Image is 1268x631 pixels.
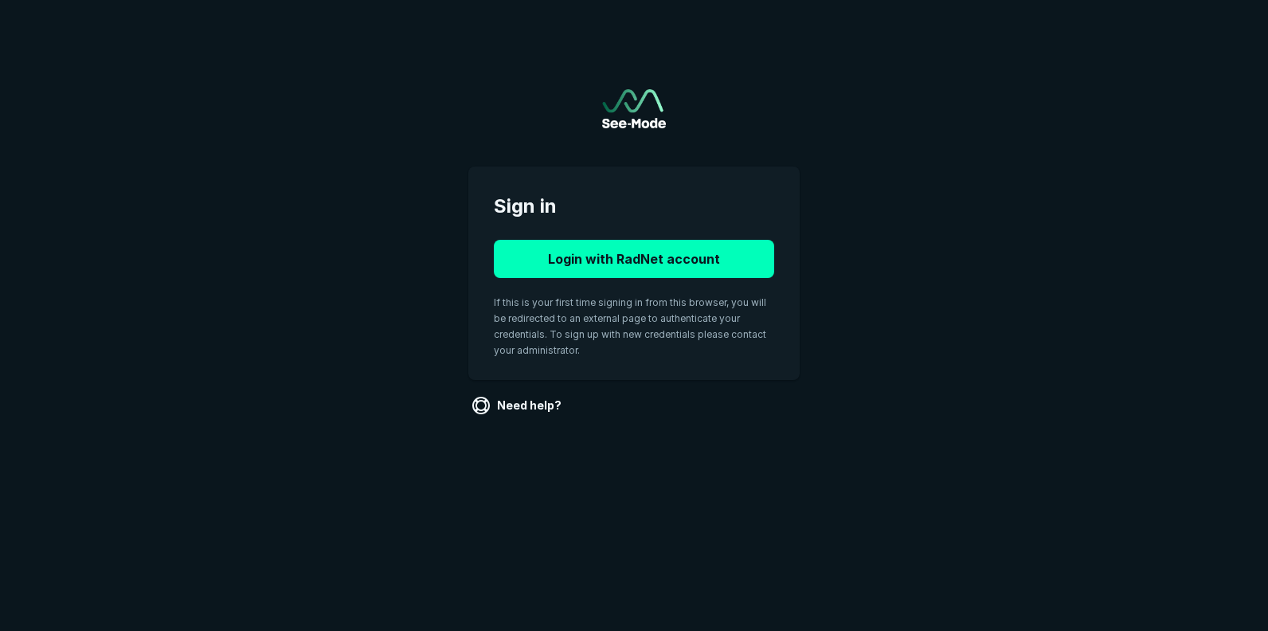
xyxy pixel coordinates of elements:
button: Login with RadNet account [494,240,774,278]
a: Go to sign in [602,89,666,128]
a: Need help? [468,393,568,418]
img: See-Mode Logo [602,89,666,128]
span: Sign in [494,192,774,221]
span: If this is your first time signing in from this browser, you will be redirected to an external pa... [494,296,766,356]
